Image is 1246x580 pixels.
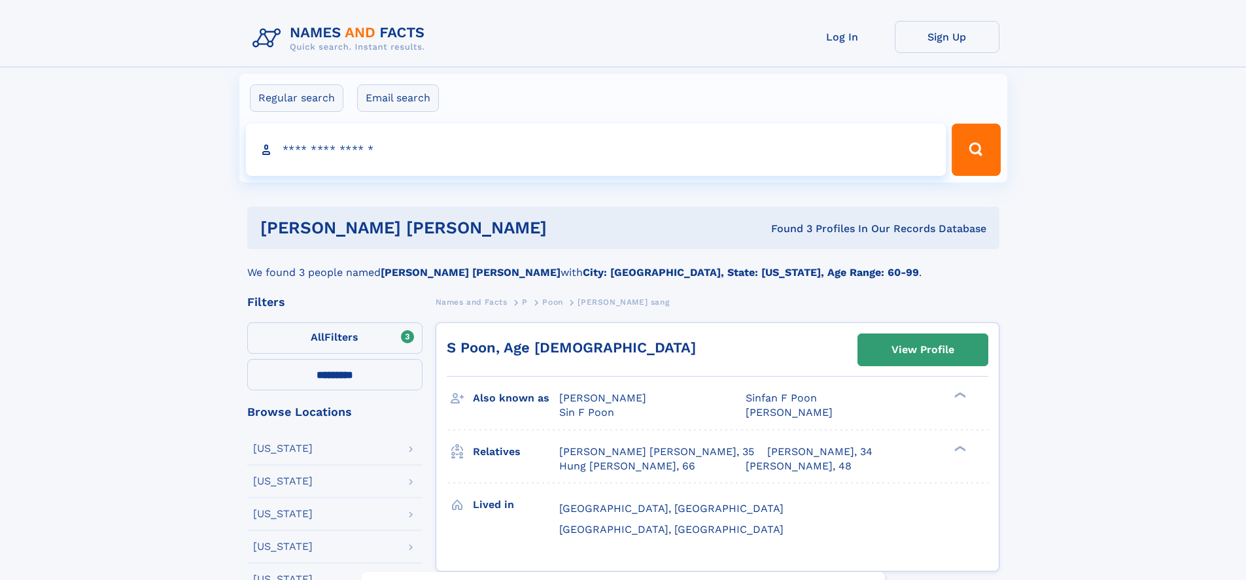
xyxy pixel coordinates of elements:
div: [US_STATE] [253,541,313,552]
a: View Profile [858,334,988,366]
a: [PERSON_NAME], 48 [746,459,852,473]
span: [GEOGRAPHIC_DATA], [GEOGRAPHIC_DATA] [559,502,784,515]
span: [PERSON_NAME] [746,406,833,418]
a: P [522,294,528,310]
div: ❯ [951,391,967,400]
span: [PERSON_NAME] [559,392,646,404]
span: [GEOGRAPHIC_DATA], [GEOGRAPHIC_DATA] [559,523,784,536]
b: City: [GEOGRAPHIC_DATA], State: [US_STATE], Age Range: 60-99 [583,266,919,279]
div: [US_STATE] [253,509,313,519]
h3: Also known as [473,387,559,409]
span: [PERSON_NAME] sang [578,298,669,307]
a: Poon [542,294,562,310]
div: ❯ [951,444,967,452]
a: Hung [PERSON_NAME], 66 [559,459,695,473]
h1: [PERSON_NAME] [PERSON_NAME] [260,220,659,236]
img: Logo Names and Facts [247,21,436,56]
h3: Relatives [473,441,559,463]
span: Poon [542,298,562,307]
div: We found 3 people named with . [247,249,999,281]
b: [PERSON_NAME] [PERSON_NAME] [381,266,561,279]
input: search input [246,124,946,176]
label: Email search [357,84,439,112]
div: Found 3 Profiles In Our Records Database [659,222,986,236]
a: Log In [790,21,895,53]
label: Regular search [250,84,343,112]
a: Sign Up [895,21,999,53]
h3: Lived in [473,494,559,516]
a: S Poon, Age [DEMOGRAPHIC_DATA] [447,339,696,356]
div: [US_STATE] [253,443,313,454]
button: Search Button [952,124,1000,176]
span: Sin F Poon [559,406,614,418]
a: [PERSON_NAME] [PERSON_NAME], 35 [559,445,754,459]
div: Filters [247,296,423,308]
span: P [522,298,528,307]
a: [PERSON_NAME], 34 [767,445,873,459]
div: Browse Locations [247,406,423,418]
label: Filters [247,322,423,354]
span: Sinfan F Poon [746,392,817,404]
a: Names and Facts [436,294,508,310]
span: All [311,331,324,343]
div: [US_STATE] [253,476,313,486]
div: View Profile [891,335,954,365]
